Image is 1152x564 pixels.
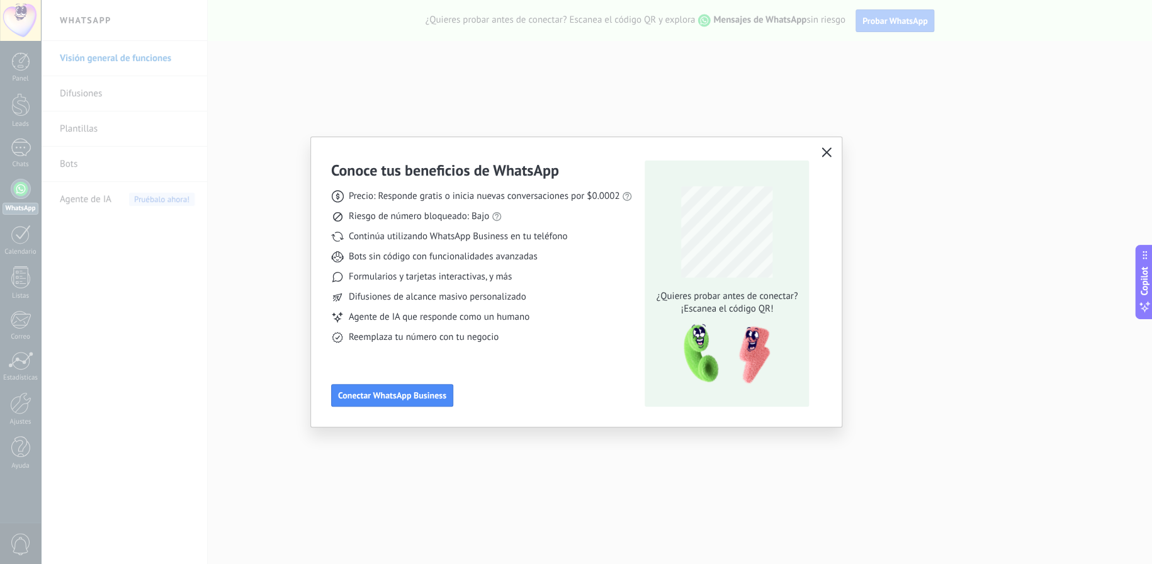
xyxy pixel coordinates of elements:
[338,391,446,400] span: Conectar WhatsApp Business
[349,291,526,303] span: Difusiones de alcance masivo personalizado
[673,320,772,388] img: qr-pic-1x.png
[349,190,620,203] span: Precio: Responde gratis o inicia nuevas conversaciones por $0.0002
[331,384,453,407] button: Conectar WhatsApp Business
[1138,267,1151,296] span: Copilot
[653,303,801,315] span: ¡Escanea el código QR!
[349,331,499,344] span: Reemplaza tu número con tu negocio
[349,311,529,324] span: Agente de IA que responde como un humano
[349,230,567,243] span: Continúa utilizando WhatsApp Business en tu teléfono
[349,251,538,263] span: Bots sin código con funcionalidades avanzadas
[349,271,512,283] span: Formularios y tarjetas interactivas, y más
[331,161,559,180] h3: Conoce tus beneficios de WhatsApp
[349,210,489,223] span: Riesgo de número bloqueado: Bajo
[653,290,801,303] span: ¿Quieres probar antes de conectar?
